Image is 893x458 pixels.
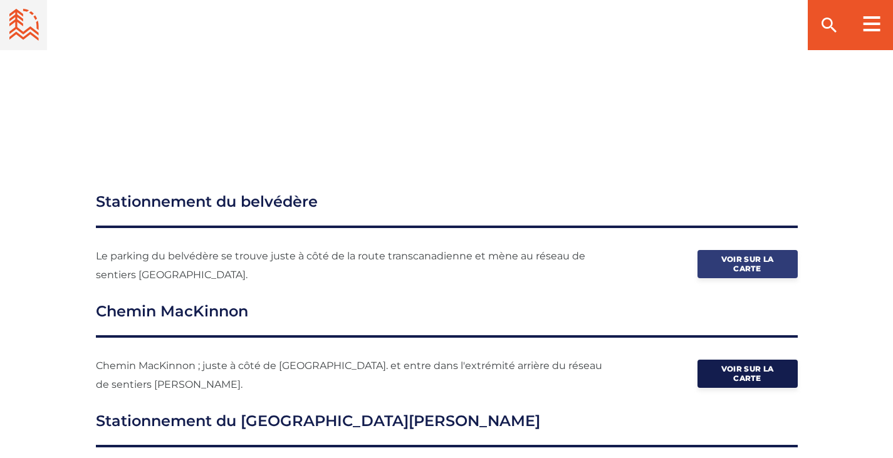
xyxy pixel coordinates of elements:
[716,254,779,273] span: Voir sur la carte
[96,247,616,284] p: Le parking du belvédère se trouve juste à côté de la route transcanadienne et mène au réseau de s...
[697,250,798,278] a: Voir sur la carte
[96,300,798,338] h3: Chemin MacKinnon
[96,410,798,447] h3: Stationnement du [GEOGRAPHIC_DATA][PERSON_NAME]
[96,357,616,394] p: Chemin MacKinnon ; juste à côté de [GEOGRAPHIC_DATA]. et entre dans l'extrémité arrière du réseau...
[716,364,779,383] span: Voir sur la carte
[96,190,798,228] h3: Stationnement du belvédère
[819,15,839,35] ion-icon: search
[697,360,798,388] a: Voir sur la carte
